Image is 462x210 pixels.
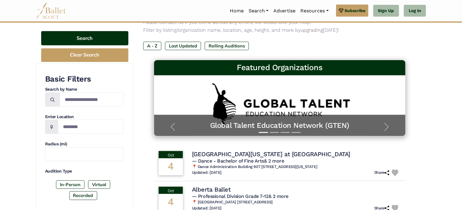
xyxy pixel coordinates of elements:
[159,187,183,194] div: Oct
[60,92,124,107] input: Search by names...
[301,27,323,33] a: upgrading
[246,5,271,17] a: Search
[159,63,401,73] h3: Featured Organizations
[159,158,183,175] div: 4
[336,5,368,17] a: Subscribe
[339,7,344,14] img: gem.svg
[269,193,289,199] a: & 2 more
[143,42,161,50] label: A - Z
[165,42,201,50] label: Last Updated
[192,170,222,175] h6: Updated: [DATE]
[41,31,128,45] button: Search
[192,200,401,205] h6: 📍 [GEOGRAPHIC_DATA] [STREET_ADDRESS]
[192,158,284,164] span: — Dance - Bachelor of Fine Arts
[298,5,331,17] a: Resources
[374,170,389,175] h6: Share
[264,158,284,164] a: & 2 more
[373,5,399,17] a: Sign Up
[41,48,128,62] button: Clear Search
[192,186,230,193] h4: Alberta Ballet
[143,26,416,34] p: Filter by listing/organization name, location, age, height, and more by [DATE]!
[227,5,246,17] a: Home
[69,191,97,200] label: Recorded
[45,168,124,174] h4: Audition Type
[345,7,366,14] span: Subscribe
[404,5,426,17] a: Log In
[271,5,298,17] a: Advertise
[270,129,279,136] button: Slide 2
[160,121,399,130] a: Global Talent Education Network (GTEN)
[205,42,249,50] label: Rolling Auditions
[192,150,350,158] h4: [GEOGRAPHIC_DATA][US_STATE] at [GEOGRAPHIC_DATA]
[292,129,301,136] button: Slide 4
[45,141,124,147] h4: Radius (mi)
[56,180,84,189] label: In-Person
[192,193,289,199] span: — Professional Division Grade 7-12
[281,129,290,136] button: Slide 3
[45,114,124,120] h4: Enter Location
[45,86,124,92] h4: Search by Name
[159,151,183,158] div: Oct
[88,180,110,189] label: Virtual
[259,129,268,136] button: Slide 1
[192,164,401,170] h6: 📍 Dance Administration Building 907 [STREET_ADDRESS][US_STATE]
[45,74,124,84] h3: Basic Filters
[58,120,124,134] input: Location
